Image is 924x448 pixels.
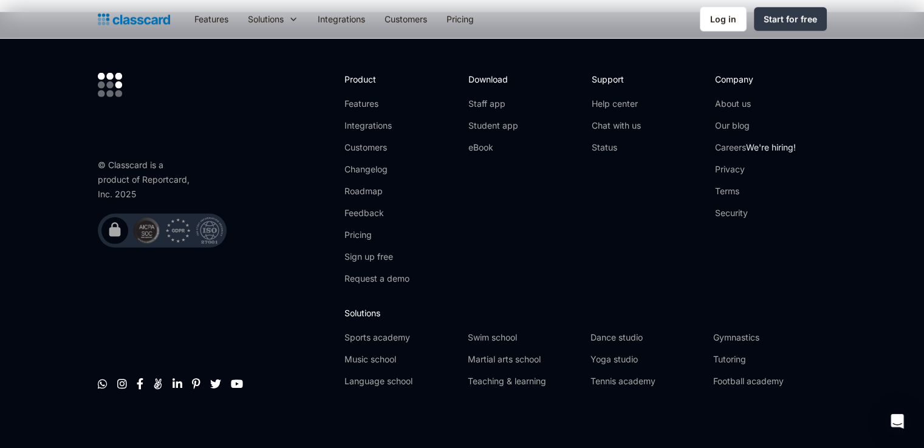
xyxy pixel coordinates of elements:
div: Open Intercom Messenger [883,407,912,436]
a:  [192,378,200,390]
a: Our blog [715,120,796,132]
a: Teaching & learning [467,375,580,387]
a: Swim school [467,331,580,344]
a: Martial arts school [467,353,580,365]
a: Log in [700,7,747,32]
h2: Support [592,73,641,86]
a: Features [344,98,409,110]
h2: Solutions [344,307,826,319]
a: Language school [344,375,457,387]
a: Pricing [437,5,484,33]
div: Start for free [764,13,817,25]
a: Roadmap [344,185,409,197]
a: Sign up free [344,251,409,263]
a: Music school [344,353,457,365]
a: eBook [468,141,518,154]
h2: Company [715,73,796,86]
a: Request a demo [344,273,409,285]
a: Integrations [344,120,409,132]
a: About us [715,98,796,110]
a: Gymnastics [713,331,826,344]
h2: Download [468,73,518,86]
a: Terms [715,185,796,197]
a: Chat with us [592,120,641,132]
a: Feedback [344,207,409,219]
a: Customers [375,5,437,33]
a: Help center [592,98,641,110]
a: Student app [468,120,518,132]
a: Start for free [754,7,827,31]
div: Log in [710,13,736,25]
span: We're hiring! [746,142,796,152]
a: CareersWe're hiring! [715,141,796,154]
a:  [173,378,182,390]
a: Status [592,141,641,154]
a: Staff app [468,98,518,110]
a:  [153,378,163,390]
a: Dance studio [590,331,703,344]
h2: Product [344,73,409,86]
a: Yoga studio [590,353,703,365]
a:  [231,378,243,390]
a: Integrations [308,5,375,33]
a: Features [185,5,238,33]
a:  [117,378,127,390]
div: Solutions [248,13,284,25]
a: Football academy [713,375,826,387]
a: Sports academy [344,331,457,344]
a: Pricing [344,229,409,241]
a: Tutoring [713,353,826,365]
a: Changelog [344,163,409,175]
a: Security [715,207,796,219]
a: Customers [344,141,409,154]
a: home [98,11,170,28]
a:  [98,378,108,390]
a: Tennis academy [590,375,703,387]
div: Solutions [238,5,308,33]
div: © Classcard is a product of Reportcard, Inc. 2025 [98,158,195,202]
a: Privacy [715,163,796,175]
a:  [210,378,221,390]
a:  [137,378,143,390]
